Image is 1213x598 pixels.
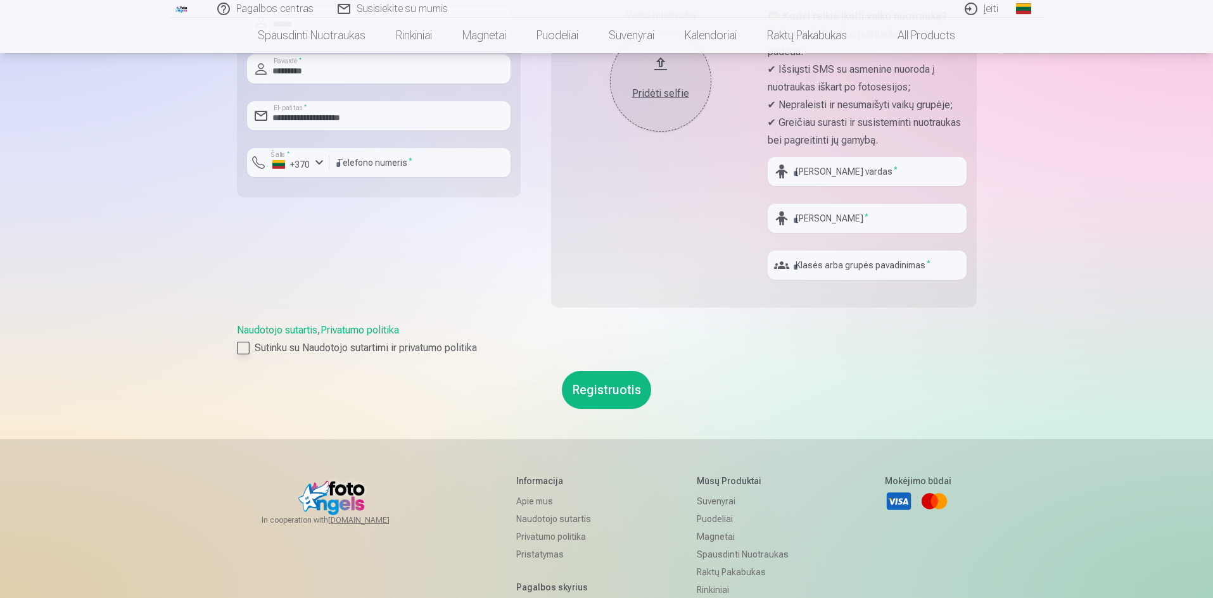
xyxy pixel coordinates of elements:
[697,528,789,545] a: Magnetai
[447,18,521,53] a: Magnetai
[516,492,600,510] a: Apie mus
[670,18,752,53] a: Kalendoriai
[516,581,600,594] h5: Pagalbos skyrius
[920,487,948,515] a: Mastercard
[562,371,651,409] button: Registruotis
[381,18,447,53] a: Rinkiniai
[237,324,317,336] a: Naudotojo sutartis
[516,545,600,563] a: Pristatymas
[328,515,420,525] a: [DOMAIN_NAME]
[516,475,600,487] h5: Informacija
[697,545,789,563] a: Spausdinti nuotraukas
[697,475,789,487] h5: Mūsų produktai
[594,18,670,53] a: Suvenyrai
[262,515,420,525] span: In cooperation with
[243,18,381,53] a: Spausdinti nuotraukas
[516,528,600,545] a: Privatumo politika
[516,510,600,528] a: Naudotojo sutartis
[237,323,977,356] div: ,
[521,18,594,53] a: Puodeliai
[237,340,977,356] label: Sutinku su Naudotojo sutartimi ir privatumo politika
[862,18,970,53] a: All products
[175,5,189,13] img: /fa2
[885,475,951,487] h5: Mokėjimo būdai
[768,61,967,96] p: ✔ Išsiųsti SMS su asmenine nuoroda į nuotraukas iškart po fotosesijos;
[768,96,967,114] p: ✔ Nepraleisti ir nesumaišyti vaikų grupėje;
[267,150,293,159] label: Šalis
[752,18,862,53] a: Raktų pakabukas
[768,114,967,149] p: ✔ Greičiau surasti ir susisteminti nuotraukas bei pagreitinti jų gamybą.
[610,30,711,132] button: Pridėti selfie
[272,158,310,171] div: +370
[623,86,699,101] div: Pridėti selfie
[697,492,789,510] a: Suvenyrai
[247,148,329,177] button: Šalis*+370
[697,510,789,528] a: Puodeliai
[321,324,399,336] a: Privatumo politika
[885,487,913,515] a: Visa
[697,563,789,581] a: Raktų pakabukas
